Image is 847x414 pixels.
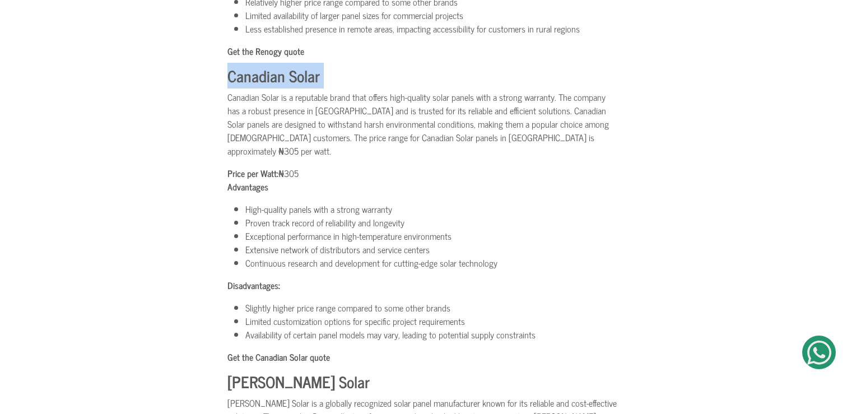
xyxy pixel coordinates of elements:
li: High-quality panels with a strong warranty [245,202,620,216]
li: Limited customization options for specific project requirements [245,314,620,328]
li: Limited availability of larger panel sizes for commercial projects [245,8,620,22]
li: Proven track record of reliability and longevity [245,216,620,229]
b: Get the Renogy quote [227,44,304,58]
li: Exceptional performance in high-temperature environments [245,229,620,243]
img: Get Started On Earthbond Via Whatsapp [807,341,831,365]
li: Continuous research and development for cutting-edge solar technology [245,256,620,269]
b: [PERSON_NAME] Solar [227,369,370,394]
p: ₦305 [227,166,620,193]
li: Availability of certain panel models may vary, leading to potential supply constraints [245,328,620,341]
b: Disadvantages: [227,278,280,292]
li: Less established presence in remote areas, impacting accessibility for customers in rural regions [245,22,620,35]
li: Extensive network of distributors and service centers [245,243,620,256]
b: Get the Canadian Solar quote [227,350,330,364]
p: Canadian Solar is a reputable brand that offers high-quality solar panels with a strong warranty.... [227,90,620,157]
b: Advantages [227,179,268,194]
li: Slightly higher price range compared to some other brands [245,301,620,314]
b: Canadian Solar [227,63,320,89]
b: Price per Watt: [227,166,278,180]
